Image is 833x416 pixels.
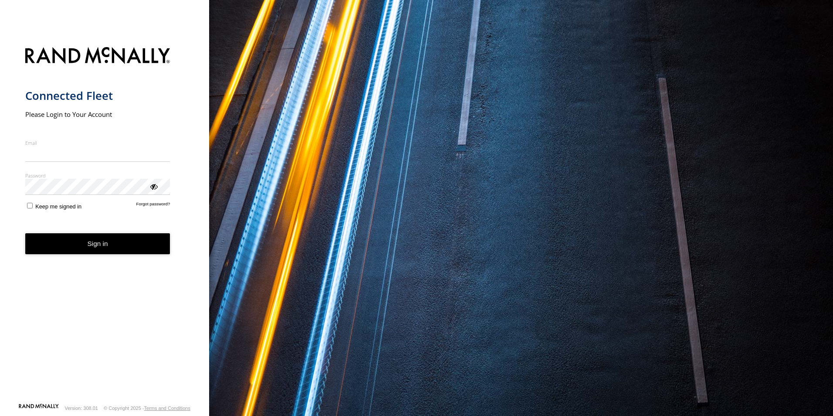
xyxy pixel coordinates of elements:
[149,182,158,191] div: ViewPassword
[25,233,170,255] button: Sign in
[65,406,98,411] div: Version: 308.01
[25,42,184,403] form: main
[25,140,170,146] label: Email
[25,172,170,179] label: Password
[27,203,33,208] input: Keep me signed in
[104,406,190,411] div: © Copyright 2025 -
[25,110,170,119] h2: Please Login to Your Account
[19,404,59,413] a: Visit our Website
[144,406,190,411] a: Terms and Conditions
[136,201,170,210] a: Forgot password?
[25,45,170,68] img: Rand McNally
[35,203,81,210] span: Keep me signed in
[25,89,170,103] h1: Connected Fleet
